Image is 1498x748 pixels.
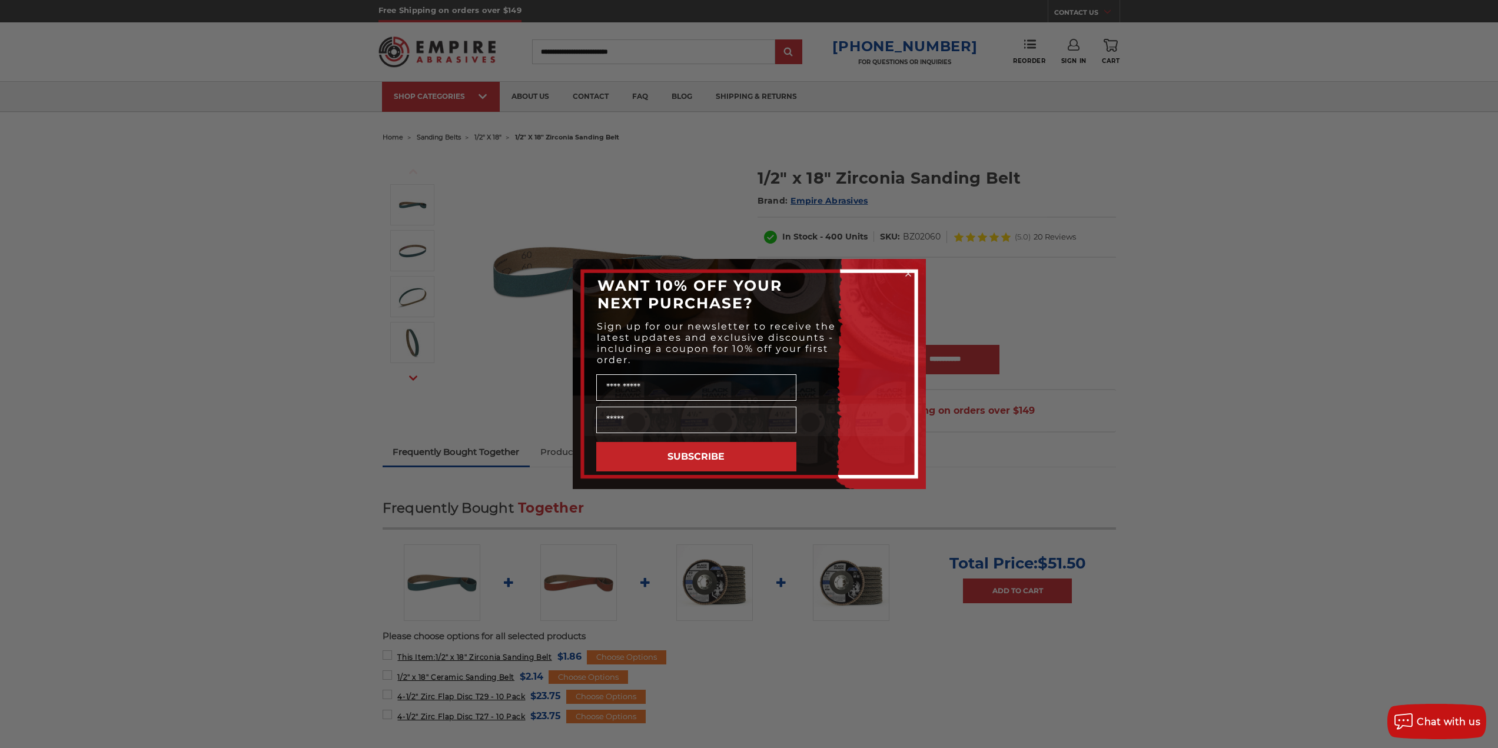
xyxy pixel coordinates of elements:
[596,407,796,433] input: Email
[1417,716,1480,727] span: Chat with us
[597,277,782,312] span: WANT 10% OFF YOUR NEXT PURCHASE?
[902,268,914,280] button: Close dialog
[596,442,796,471] button: SUBSCRIBE
[597,321,836,365] span: Sign up for our newsletter to receive the latest updates and exclusive discounts - including a co...
[1387,704,1486,739] button: Chat with us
